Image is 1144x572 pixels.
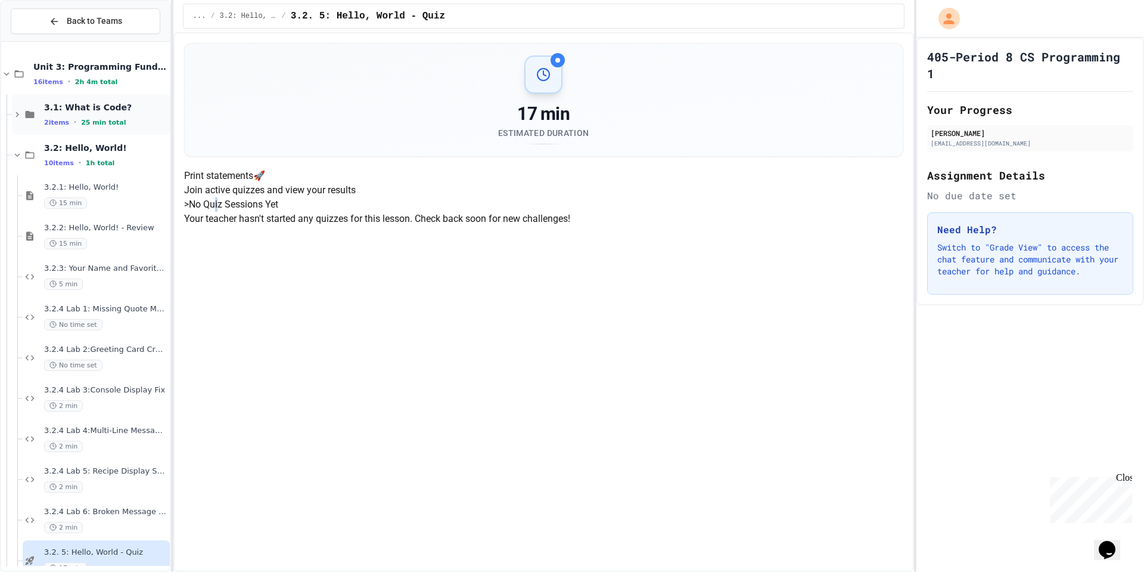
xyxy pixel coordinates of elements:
span: 2 min [44,400,83,412]
div: [PERSON_NAME] [931,128,1130,138]
span: 3.2.4 Lab 1: Missing Quote Marks [44,304,167,314]
p: Switch to "Grade View" to access the chat feature and communicate with your teacher for help and ... [937,242,1123,277]
span: 3.2.4 Lab 2:Greeting Card Creator [44,345,167,355]
span: No time set [44,319,102,330]
h4: Print statements 🚀 [184,169,903,183]
span: 2 min [44,441,83,452]
div: No due date set [927,188,1133,203]
h2: Your Progress [927,101,1133,118]
span: 15 min [44,197,87,209]
span: 3.1: What is Code? [44,102,167,113]
div: Chat with us now!Close [5,5,82,76]
span: 15 min [44,238,87,249]
span: 3.2.4 Lab 5: Recipe Display System [44,466,167,477]
span: 3.2: Hello, World! [220,11,277,21]
span: 3.2. 5: Hello, World - Quiz [291,9,445,23]
iframe: chat widget [1045,472,1132,523]
span: 25 min total [81,119,126,126]
h3: Need Help? [937,222,1123,237]
button: Back to Teams [11,8,160,34]
span: 3.2.3: Your Name and Favorite Movie [44,264,167,274]
span: 5 min [44,279,83,290]
span: • [79,158,81,168]
span: 2 items [44,119,69,126]
span: 16 items [33,78,63,86]
p: Join active quizzes and view your results [184,183,903,197]
span: 3.2. 5: Hello, World - Quiz [44,548,167,558]
p: Your teacher hasn't started any quizzes for this lesson. Check back soon for new challenges! [184,212,903,226]
div: Estimated Duration [498,127,589,139]
span: ... [193,11,206,21]
span: 2 min [44,522,83,533]
div: My Account [926,5,963,32]
span: / [282,11,286,21]
span: 3.2: Hello, World! [44,143,167,153]
span: 3.2.1: Hello, World! [44,183,167,193]
span: 2 min [44,481,83,493]
span: Unit 3: Programming Fundamentals [33,61,167,72]
span: 3.2.4 Lab 3:Console Display Fix [44,385,167,395]
span: No time set [44,360,102,371]
span: 3.2.4 Lab 4:Multi-Line Message Board [44,426,167,436]
span: 2h 4m total [75,78,118,86]
span: Back to Teams [67,15,122,27]
span: • [74,118,76,127]
span: 3.2.2: Hello, World! - Review [44,223,167,233]
span: 1h total [86,159,115,167]
div: 17 min [498,103,589,125]
span: 10 items [44,159,74,167]
h1: 405-Period 8 CS Programming 1 [927,48,1133,82]
iframe: chat widget [1094,524,1132,560]
div: [EMAIL_ADDRESS][DOMAIN_NAME] [931,139,1130,148]
h2: Assignment Details [927,167,1133,184]
span: • [68,77,70,86]
span: / [210,11,214,21]
h5: > No Quiz Sessions Yet [184,197,903,212]
span: 3.2.4 Lab 6: Broken Message System [44,507,167,517]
